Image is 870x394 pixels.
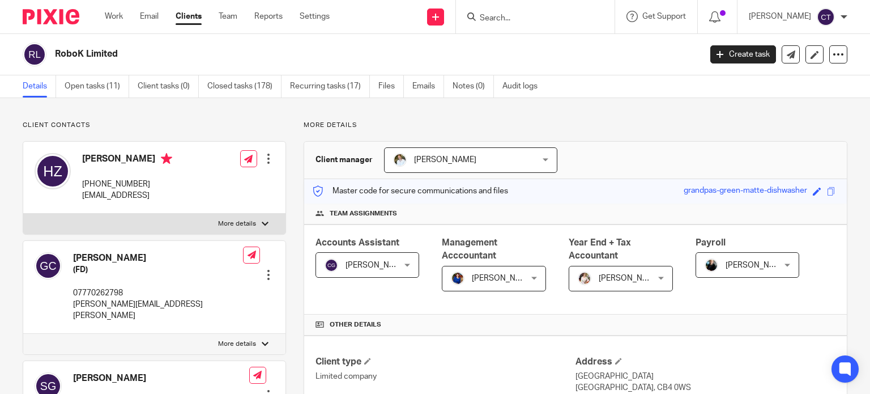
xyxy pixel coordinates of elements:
span: [PERSON_NAME] [726,261,788,269]
img: Nicole.jpeg [451,272,464,285]
span: [PERSON_NAME] [599,274,661,282]
span: Year End + Tax Accountant [569,238,631,260]
a: Reports [254,11,283,22]
a: Work [105,11,123,22]
p: [GEOGRAPHIC_DATA], CB4 0WS [575,382,835,393]
h4: [PERSON_NAME] [73,372,249,384]
img: svg%3E [35,252,62,279]
a: Files [378,75,404,98]
a: Notes (0) [453,75,494,98]
a: Clients [176,11,202,22]
a: Audit logs [502,75,546,98]
a: Create task [710,45,776,63]
a: Details [23,75,56,98]
p: Limited company [315,371,575,382]
span: [PERSON_NAME] [414,156,476,164]
p: [EMAIL_ADDRESS] [82,190,172,201]
img: nicky-partington.jpg [705,259,718,272]
img: svg%3E [325,259,338,272]
h4: [PERSON_NAME] [82,153,172,167]
p: [PERSON_NAME] [749,11,811,22]
i: Primary [161,153,172,164]
p: 07770262798 [73,287,243,299]
img: Kayleigh%20Henson.jpeg [578,272,591,285]
a: Email [140,11,159,22]
span: Payroll [696,238,726,247]
a: Recurring tasks (17) [290,75,370,98]
span: Management Acccountant [442,238,497,260]
span: Other details [330,320,381,329]
span: Accounts Assistant [315,238,399,247]
p: Client contacts [23,121,286,130]
img: svg%3E [35,153,71,189]
a: Emails [412,75,444,98]
img: sarah-royle.jpg [393,153,407,167]
a: Client tasks (0) [138,75,199,98]
h3: Client manager [315,154,373,166]
h4: Address [575,356,835,368]
p: [GEOGRAPHIC_DATA] [575,371,835,382]
p: More details [218,219,256,228]
p: More details [304,121,847,130]
span: [PERSON_NAME] [472,274,534,282]
div: grandpas-green-matte-dishwasher [684,185,807,198]
a: Team [219,11,237,22]
img: svg%3E [23,43,46,66]
h2: RoboK Limited [55,48,566,60]
input: Search [479,14,581,24]
p: More details [218,340,256,349]
h5: (FD) [73,264,243,276]
p: [PERSON_NAME][EMAIL_ADDRESS][PERSON_NAME] [73,299,243,322]
a: Settings [300,11,330,22]
h4: Client type [315,356,575,368]
span: Get Support [642,12,686,20]
a: Closed tasks (178) [207,75,282,98]
a: Open tasks (11) [65,75,129,98]
h4: [PERSON_NAME] [73,252,243,264]
span: [PERSON_NAME] [346,261,408,269]
img: svg%3E [817,8,835,26]
p: [PHONE_NUMBER] [82,179,172,190]
span: Team assignments [330,209,397,218]
img: Pixie [23,9,79,24]
p: Master code for secure communications and files [313,185,508,197]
